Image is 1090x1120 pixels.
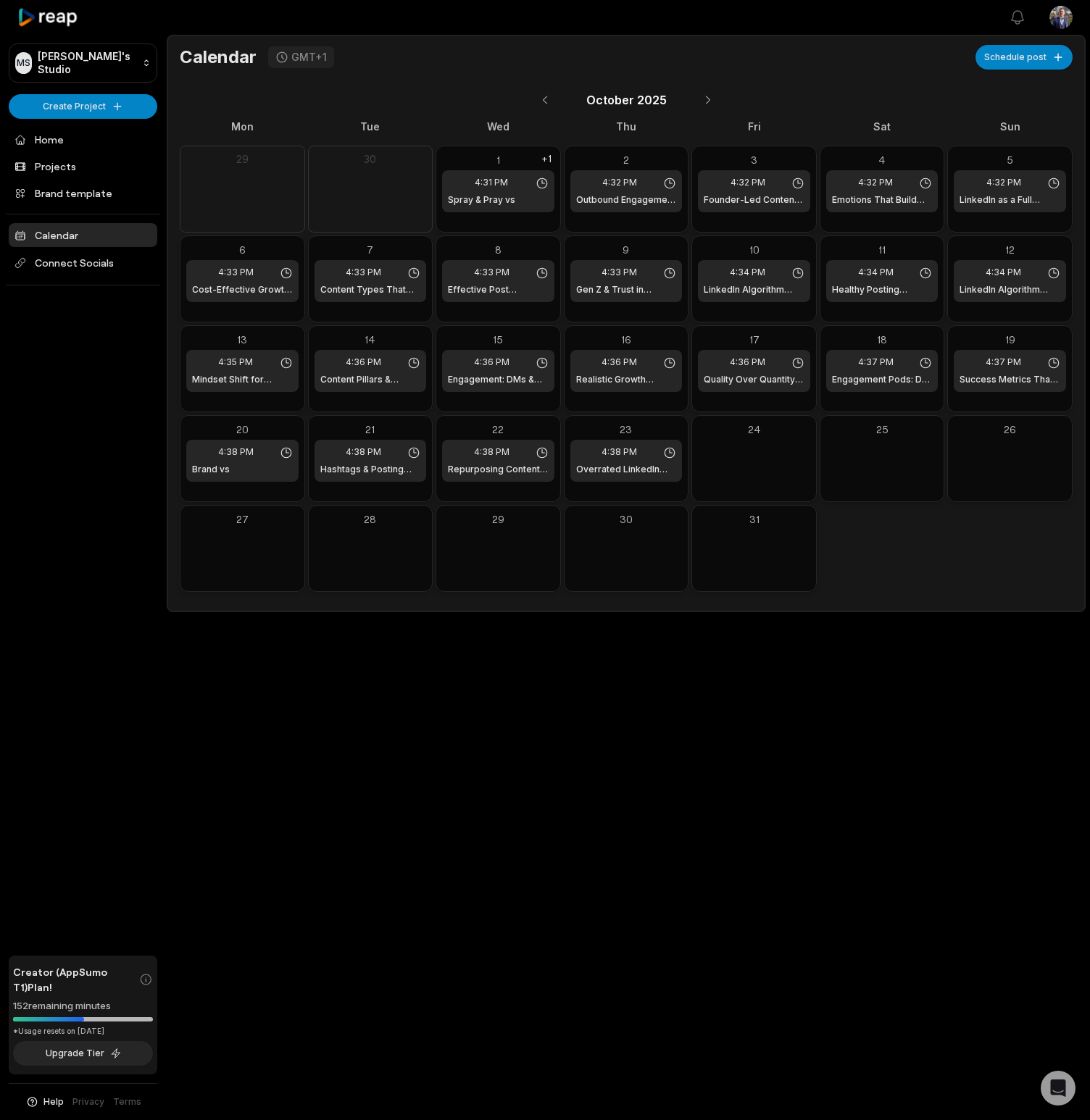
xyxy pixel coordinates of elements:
h1: Effective Post Structure [448,283,549,296]
a: Terms [113,1095,141,1108]
span: 4:33 PM [218,266,254,279]
div: 15 [442,332,554,347]
h1: Gen Z & Trust in LinkedIn [576,283,677,296]
h1: Spray & Pray vs [448,193,515,206]
span: 4:34 PM [858,266,894,279]
div: 7 [315,242,427,257]
span: October 2025 [586,91,667,109]
span: 4:32 PM [986,176,1021,189]
div: 2 [570,152,683,167]
div: 13 [186,332,299,347]
h1: Engagement: DMs & Comments [448,373,549,386]
div: Wed [436,119,561,134]
div: 23 [570,422,683,437]
h1: Overrated LinkedIn Tips [576,463,677,476]
h1: Repurposing Content: Is It Okay? [448,463,549,476]
div: 4 [826,152,939,167]
h1: Quality Over Quantity: Followers [704,373,804,386]
div: 8 [442,242,554,257]
span: 4:36 PM [730,356,765,369]
span: 4:37 PM [858,356,894,369]
div: 1 [442,152,554,167]
span: 4:38 PM [474,446,509,459]
p: [PERSON_NAME]'s Studio [38,50,136,76]
div: Sat [820,119,945,134]
h1: Content Types That Win [320,283,421,296]
h1: Engagement Pods: Do They Work? [832,373,933,386]
h1: Cost-Effective Growth Strategies [192,283,293,296]
div: 22 [442,422,554,437]
div: 17 [698,332,810,347]
a: Home [9,128,157,151]
span: 4:34 PM [986,266,1021,279]
span: Help [43,1095,64,1108]
div: Thu [564,119,689,134]
div: 20 [186,422,299,437]
span: 4:33 PM [602,266,637,279]
h1: Realistic Growth Timelines [576,373,677,386]
div: 12 [954,242,1066,257]
div: 3 [698,152,810,167]
button: Upgrade Tier [13,1041,153,1066]
span: 4:33 PM [474,266,509,279]
h1: Founder-Led Content Explained [704,193,804,206]
h1: Calendar [180,46,257,68]
div: 9 [570,242,683,257]
div: GMT+1 [291,51,327,64]
a: Brand template [9,181,157,205]
a: Calendar [9,223,157,247]
div: 30 [315,152,427,167]
div: 5 [954,152,1066,167]
span: 4:33 PM [346,266,381,279]
span: 4:38 PM [346,446,381,459]
span: 4:37 PM [986,356,1021,369]
h1: Success Metrics That Matter [960,373,1060,386]
span: Creator (AppSumo T1) Plan! [13,964,139,995]
button: Help [25,1095,64,1108]
span: 4:38 PM [218,446,254,459]
span: Connect Socials [9,250,157,276]
h1: LinkedIn Algorithm Changes [704,283,804,296]
span: 4:34 PM [730,266,765,279]
h1: LinkedIn as a Full Funnel [960,193,1060,206]
span: 4:36 PM [602,356,637,369]
span: 4:32 PM [858,176,893,189]
button: Schedule post [975,45,1073,70]
span: 4:32 PM [602,176,637,189]
div: 16 [570,332,683,347]
h1: Hashtags & Posting Times [320,463,421,476]
a: Projects [9,154,157,178]
div: Fri [691,119,817,134]
span: 4:36 PM [346,356,381,369]
h1: Outbound Engagement Hacks [576,193,677,206]
h1: Mindset Shift for LinkedIn [192,373,293,386]
div: 19 [954,332,1066,347]
span: 4:32 PM [731,176,765,189]
div: Sun [947,119,1073,134]
div: 152 remaining minutes [13,999,153,1014]
div: Open Intercom Messenger [1041,1071,1076,1106]
h1: Emotions That Build Trust [832,193,933,206]
h1: Content Pillars & Funnels [320,373,421,386]
div: 11 [826,242,939,257]
div: 18 [826,332,939,347]
h1: LinkedIn Algorithm Changes [960,283,1060,296]
a: Privacy [72,1095,104,1108]
div: 21 [315,422,427,437]
div: 6 [186,242,299,257]
h1: Brand vs [192,463,230,476]
button: Create Project [9,94,157,119]
div: 14 [315,332,427,347]
span: 4:35 PM [218,356,253,369]
span: 4:38 PM [602,446,637,459]
span: 4:31 PM [475,176,508,189]
div: Tue [308,119,433,134]
h1: Healthy Posting Cadence [832,283,933,296]
div: 10 [698,242,810,257]
div: MS [15,52,32,74]
div: Mon [180,119,305,134]
div: 29 [186,152,299,167]
span: 4:36 PM [474,356,509,369]
div: *Usage resets on [DATE] [13,1026,153,1037]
